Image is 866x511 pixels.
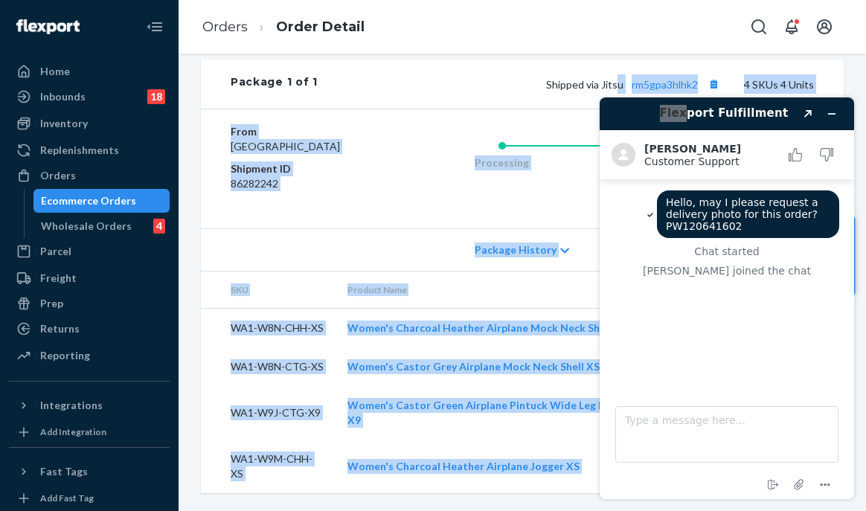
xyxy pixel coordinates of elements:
td: WA1-W8N-CTG-XS [201,347,336,386]
a: Women's Castor Green Airplane Pintuck Wide Leg Pant X9 [347,399,622,426]
div: Add Integration [40,425,106,438]
div: Prep [40,296,63,311]
dd: 86282242 [231,176,380,191]
span: Chat [33,10,63,24]
button: Open account menu [809,12,839,42]
button: Copy tracking number [704,74,723,94]
div: 4 SKUs 4 Units [318,74,814,94]
a: Order Detail [276,19,365,35]
div: 9/14 [565,172,690,184]
div: Fast Tags [40,464,88,479]
div: Shipped [565,155,690,170]
dt: From [231,124,380,139]
a: Wholesale Orders4 [33,214,170,238]
a: Women's Castor Grey Airplane Mock Neck Shell XS [347,360,600,373]
a: Ecommerce Orders [33,189,170,213]
div: Package 1 of 1 [231,74,318,94]
button: Open Search Box [744,12,774,42]
a: Women's Charcoal Heather Airplane Mock Neck Shell XS [347,321,627,334]
div: Processing [440,155,565,170]
a: Reporting [9,344,170,367]
a: Inventory [9,112,170,135]
span: [GEOGRAPHIC_DATA] [231,140,340,152]
a: Orders [202,19,248,35]
button: Open notifications [777,12,806,42]
a: rm5gpa3hlhk2 [632,78,698,91]
div: 18 [147,89,165,104]
img: Flexport logo [16,19,80,34]
a: Add Fast Tag [9,489,170,507]
a: Home [9,60,170,83]
a: Freight [9,266,170,290]
div: Returns [40,321,80,336]
ol: breadcrumbs [190,5,376,49]
div: Add Fast Tag [40,492,94,504]
th: SKU [201,271,336,309]
div: Freight [40,271,77,286]
div: Inventory [40,116,88,131]
button: Close Navigation [140,12,170,42]
span: Shipped via Jitsu [546,78,723,91]
button: Fast Tags [9,460,170,483]
div: Replenishments [40,143,119,158]
a: Replenishments [9,138,170,162]
div: Parcel [40,244,71,259]
iframe: To enrich screen reader interactions, please activate Accessibility in Grammarly extension settings [588,86,866,511]
a: Add Integration [9,423,170,441]
div: Reporting [40,348,90,363]
div: Integrations [40,398,103,413]
div: Inbounds [40,89,86,104]
div: Home [40,64,70,79]
a: Inbounds18 [9,85,170,109]
a: Returns [9,317,170,341]
td: WA1-W8N-CHH-XS [201,308,336,347]
div: Wholesale Orders [41,219,132,234]
button: Integrations [9,393,170,417]
a: Parcel [9,240,170,263]
td: WA1-W9J-CTG-X9 [201,386,336,440]
a: Prep [9,292,170,315]
dt: Shipment ID [231,161,380,176]
span: Package History [475,242,557,257]
a: Women's Charcoal Heather Airplane Jogger XS [347,460,580,472]
div: 4 [153,219,165,234]
a: Orders [9,164,170,187]
th: Product Name [336,271,645,309]
td: WA1-W9M-CHH-XS [201,440,336,493]
div: Orders [40,168,76,183]
div: Ecommerce Orders [41,193,136,208]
